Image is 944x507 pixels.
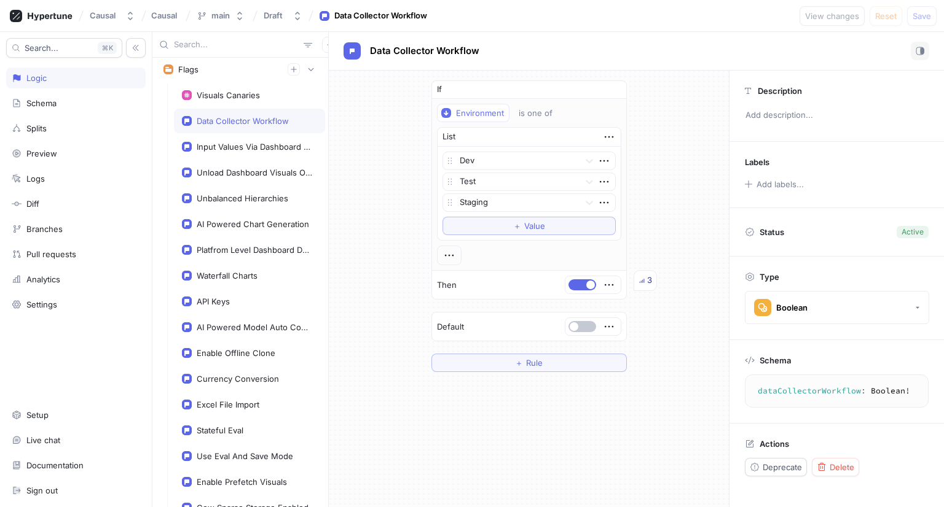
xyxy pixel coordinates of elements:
[740,105,934,126] p: Add description...
[197,90,260,100] div: Visuals Canaries
[26,274,60,284] div: Analytics
[437,321,464,333] p: Default
[174,39,299,51] input: Search...
[519,108,553,118] div: is one of
[197,193,288,203] div: Unbalanced Hierarchies
[26,73,47,83] div: Logic
[513,104,570,122] button: is one of
[90,10,116,21] div: Causal
[197,116,289,126] div: Data Collector Workflow
[26,199,39,209] div: Diff
[515,359,523,366] span: ＋
[26,224,63,234] div: Branches
[26,435,60,445] div: Live chat
[745,291,929,324] button: Boolean
[776,303,808,313] div: Boolean
[760,439,789,449] p: Actions
[197,245,312,255] div: Platfrom Level Dashboard Demoware
[513,222,521,230] span: ＋
[647,274,652,287] div: 3
[197,348,275,358] div: Enable Offline Clone
[26,149,57,158] div: Preview
[830,463,854,471] span: Delete
[197,451,293,461] div: Use Eval And Save Mode
[197,219,309,229] div: AI Powered Chart Generation
[437,104,509,122] button: Environment
[758,86,802,96] p: Description
[178,64,199,74] div: Flags
[197,322,312,332] div: AI Powered Model Auto Completion
[85,6,140,26] button: Causal
[259,6,307,26] button: Draft
[456,108,504,118] div: Environment
[913,12,931,20] span: Save
[760,272,779,282] p: Type
[26,300,57,309] div: Settings
[805,12,859,20] span: View changes
[442,131,455,143] div: List
[197,374,279,384] div: Currency Conversion
[151,11,177,20] span: Causal
[524,222,545,230] span: Value
[757,180,804,188] div: Add labels...
[192,6,250,26] button: main
[26,123,47,133] div: Splits
[760,355,791,365] p: Schema
[800,6,865,26] button: View changes
[763,463,802,471] span: Deprecate
[875,12,897,20] span: Reset
[526,359,543,366] span: Rule
[197,142,312,152] div: Input Values Via Dashboard Access Type
[442,217,616,235] button: ＋Value
[197,400,259,409] div: Excel File Import
[745,458,807,476] button: Deprecate
[6,38,122,58] button: Search...K
[907,6,937,26] button: Save
[26,249,76,259] div: Pull requests
[26,98,57,108] div: Schema
[750,380,923,402] textarea: dataCollectorWorkflow: Boolean!
[760,223,784,241] p: Status
[902,226,924,238] div: Active
[812,458,859,476] button: Delete
[26,410,49,420] div: Setup
[25,44,58,52] span: Search...
[437,279,457,292] p: Then
[26,486,58,495] div: Sign out
[197,425,243,435] div: Stateful Eval
[6,455,146,476] a: Documentation
[370,46,479,56] span: Data Collector Workflow
[197,296,230,306] div: API Keys
[431,354,627,372] button: ＋Rule
[334,10,427,22] div: Data Collector Workflow
[745,157,769,167] p: Labels
[264,10,283,21] div: Draft
[197,271,258,281] div: Waterfall Charts
[437,83,442,96] p: If
[741,176,807,192] button: Add labels...
[26,174,45,184] div: Logs
[98,42,117,54] div: K
[211,10,230,21] div: main
[197,477,287,487] div: Enable Prefetch Visuals
[26,460,84,470] div: Documentation
[197,168,312,177] div: Unload Dashboard Visuals Out Of View
[870,6,902,26] button: Reset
